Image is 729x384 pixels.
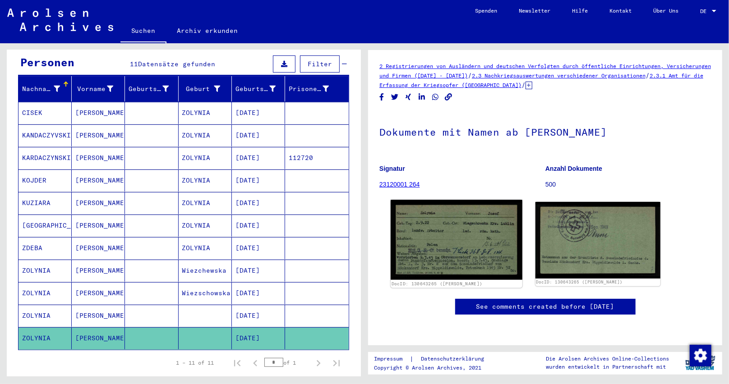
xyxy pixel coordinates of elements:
div: Vorname [75,82,125,96]
div: Prisoner # [289,84,329,94]
mat-cell: [PERSON_NAME] [72,124,125,146]
mat-header-cell: Geburtsdatum [232,76,285,101]
span: / [468,71,472,79]
a: DocID: 130643265 ([PERSON_NAME]) [392,281,483,287]
mat-header-cell: Nachname [18,76,72,101]
p: wurden entwickelt in Partnerschaft mit [546,363,669,371]
a: 2 Registrierungen von Ausländern und deutschen Verfolgten durch öffentliche Einrichtungen, Versic... [379,63,711,79]
button: Next page [309,354,328,372]
mat-cell: [DATE] [232,260,285,282]
mat-cell: [PERSON_NAME] [72,215,125,237]
mat-cell: ZOLYNIA [179,147,232,169]
mat-cell: [DATE] [232,124,285,146]
mat-cell: [DATE] [232,237,285,259]
img: Zustimmung ändern [690,345,711,366]
div: Geburtsname [129,82,180,96]
div: of 1 [264,358,309,367]
p: 500 [545,180,711,189]
button: Previous page [246,354,264,372]
mat-cell: [PERSON_NAME] [72,327,125,349]
button: Share on LinkedIn [417,91,427,103]
mat-cell: ZOLYNIA [18,282,72,304]
mat-cell: [PERSON_NAME] [72,147,125,169]
a: Archiv erkunden [166,20,249,41]
mat-cell: Wiezchewska [179,260,232,282]
button: Filter [300,55,340,73]
button: Share on Facebook [377,91,387,103]
button: Share on Xing [404,91,413,103]
p: Die Arolsen Archives Online-Collections [546,355,669,363]
img: Arolsen_neg.svg [7,9,113,31]
span: / [521,81,526,89]
span: / [646,71,650,79]
mat-cell: [PERSON_NAME] [72,169,125,192]
b: Signatur [379,165,405,172]
div: Geburt‏ [182,82,231,96]
p: Copyright © Arolsen Archives, 2021 [374,364,495,372]
div: Prisoner # [289,82,340,96]
mat-header-cell: Prisoner # [285,76,349,101]
mat-cell: ZOLYNIA [179,192,232,214]
img: 001.jpg [391,200,522,280]
div: | [374,354,495,364]
mat-header-cell: Geburtsname [125,76,178,101]
mat-cell: [DATE] [232,147,285,169]
div: Nachname [22,82,71,96]
mat-cell: [DATE] [232,305,285,327]
mat-cell: [DATE] [232,215,285,237]
a: See comments created before [DATE] [476,302,614,311]
div: Nachname [22,84,60,94]
button: Copy link [444,91,453,103]
mat-cell: [GEOGRAPHIC_DATA] [18,215,72,237]
mat-cell: [PERSON_NAME] [72,192,125,214]
mat-cell: [PERSON_NAME] [72,102,125,124]
mat-cell: [DATE] [232,192,285,214]
div: Personen [20,54,74,70]
mat-cell: 112720 [285,147,349,169]
button: Share on WhatsApp [431,91,440,103]
mat-cell: Wiezschowska [179,282,232,304]
div: 1 – 11 of 11 [176,359,214,367]
mat-cell: KANDACZYVSKI [18,124,72,146]
mat-cell: ZOLYNIA [179,215,232,237]
div: Vorname [75,84,113,94]
mat-cell: ZOLYNIA [18,305,72,327]
a: 2.3 Nachkriegsauswertungen verschiedener Organisationen [472,72,646,79]
span: 11 [130,60,138,68]
mat-cell: [PERSON_NAME] [72,282,125,304]
mat-cell: KOJDER [18,169,72,192]
mat-cell: ZOLYNIA [18,327,72,349]
div: Zustimmung ändern [689,344,711,366]
button: First page [228,354,246,372]
mat-cell: [PERSON_NAME] [72,260,125,282]
div: Geburtsdatum [235,82,287,96]
img: yv_logo.png [683,352,717,374]
img: 002.jpg [535,202,661,279]
mat-cell: [DATE] [232,169,285,192]
mat-cell: ZOLYNIA [179,124,232,146]
a: Impressum [374,354,410,364]
mat-header-cell: Vorname [72,76,125,101]
div: Geburt‏ [182,84,220,94]
a: DocID: 130643265 ([PERSON_NAME]) [536,279,623,284]
div: Geburtsname [129,84,169,94]
a: Suchen [120,20,166,43]
button: Share on Twitter [390,91,400,103]
mat-cell: ZDEBA [18,237,72,259]
h1: Dokumente mit Namen ab [PERSON_NAME] [379,111,711,151]
b: Anzahl Dokumente [545,165,602,172]
mat-cell: [PERSON_NAME] [72,237,125,259]
mat-cell: ZOLYNIA [179,237,232,259]
mat-cell: ZOLYNIA [18,260,72,282]
mat-cell: KARDACZYNSKI [18,147,72,169]
span: Datensätze gefunden [138,60,215,68]
mat-cell: [PERSON_NAME] [72,305,125,327]
mat-cell: [DATE] [232,327,285,349]
a: 23120001 264 [379,181,420,188]
span: Filter [308,60,332,68]
mat-cell: ZOLYNIA [179,102,232,124]
button: Last page [328,354,346,372]
div: Geburtsdatum [235,84,276,94]
span: DE [700,8,710,14]
mat-cell: KUZIARA [18,192,72,214]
